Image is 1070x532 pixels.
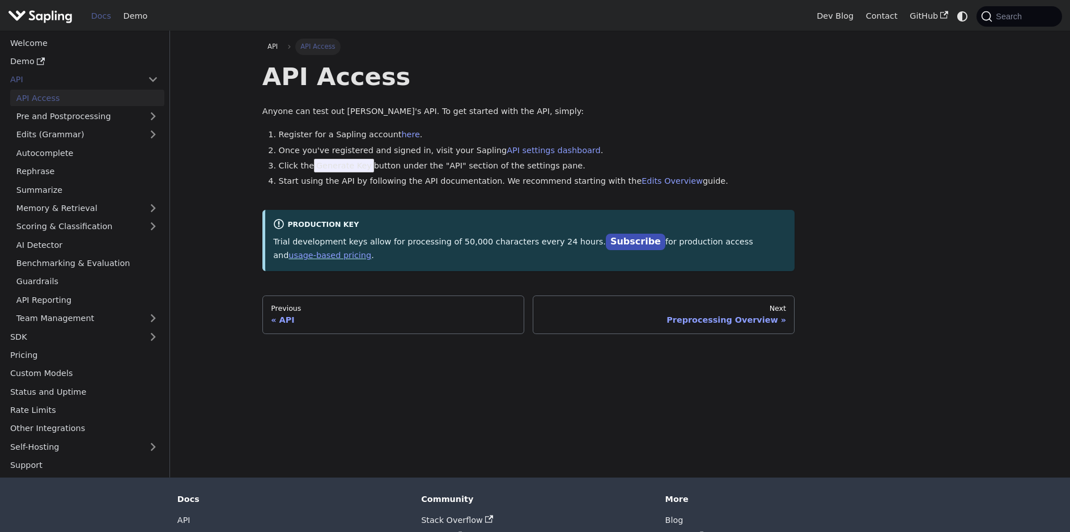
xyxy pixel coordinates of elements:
a: Autocomplete [10,145,164,161]
a: Pricing [4,347,164,364]
div: Docs [177,494,405,504]
h1: API Access [262,61,795,92]
div: Production Key [273,218,787,232]
a: Custom Models [4,365,164,382]
a: Rephrase [10,163,164,180]
a: Team Management [10,310,164,327]
div: Community [421,494,649,504]
a: Dev Blog [810,7,859,25]
li: Once you've registered and signed in, visit your Sapling . [279,144,795,158]
p: Anyone can test out [PERSON_NAME]'s API. To get started with the API, simply: [262,105,795,119]
a: GitHub [903,7,954,25]
li: Click the button under the "API" section of the settings pane. [279,159,795,173]
a: Self-Hosting [4,438,164,455]
nav: Breadcrumbs [262,39,795,54]
a: SDK [4,328,142,345]
a: here [401,130,419,139]
a: Rate Limits [4,402,164,419]
a: Contact [860,7,904,25]
p: Trial development keys allow for processing of 50,000 characters every 24 hours. for production a... [273,234,787,263]
a: AI Detector [10,237,164,253]
li: Start using the API by following the API documentation. We recommend starting with the guide. [279,175,795,188]
button: Search (Command+K) [976,6,1061,27]
a: API Access [10,90,164,106]
a: Demo [4,53,164,70]
li: Register for a Sapling account . [279,128,795,142]
a: NextPreprocessing Overview [533,295,795,334]
div: More [665,494,893,504]
div: Previous [271,304,516,313]
span: API Access [295,39,341,54]
a: Other Integrations [4,420,164,437]
span: Generate Key [314,159,374,172]
a: API settings dashboard [507,146,600,155]
a: Status and Uptime [4,383,164,400]
a: Summarize [10,181,164,198]
a: Subscribe [606,234,665,250]
button: Expand sidebar category 'SDK' [142,328,164,345]
a: Pre and Postprocessing [10,108,164,125]
a: Benchmarking & Evaluation [10,255,164,272]
a: PreviousAPI [262,295,525,334]
a: API [4,71,142,88]
span: API [267,43,278,50]
a: Edits (Grammar) [10,126,164,143]
a: Guardrails [10,273,164,290]
a: API Reporting [10,292,164,308]
button: Collapse sidebar category 'API' [142,71,164,88]
div: API [271,315,516,325]
button: Switch between dark and light mode (currently system mode) [954,8,971,24]
a: Welcome [4,35,164,51]
a: Blog [665,516,683,525]
a: Sapling.aiSapling.ai [8,8,77,24]
a: API [262,39,283,54]
a: Edits Overview [642,176,703,185]
img: Sapling.ai [8,8,73,24]
div: Next [541,304,786,313]
a: Demo [117,7,154,25]
a: API [177,516,190,525]
span: Search [992,12,1029,21]
a: Support [4,457,164,474]
a: Scoring & Classification [10,218,164,235]
a: Memory & Retrieval [10,200,164,217]
div: Preprocessing Overview [541,315,786,325]
a: usage-based pricing [288,251,371,260]
a: Stack Overflow [421,516,492,525]
a: Docs [85,7,117,25]
nav: Docs pages [262,295,795,334]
